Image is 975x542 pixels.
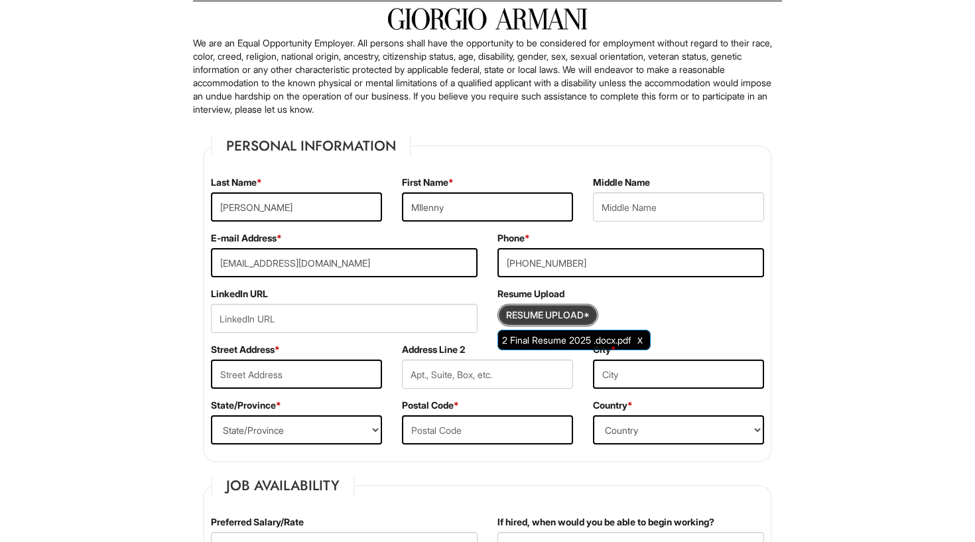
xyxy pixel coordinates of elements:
label: LinkedIn URL [211,287,268,301]
label: Last Name [211,176,262,189]
span: 2 Final Resume 2025 .docx.pdf [502,334,631,346]
label: State/Province [211,399,281,412]
input: City [593,360,764,389]
input: Phone [497,248,764,277]
label: City [593,343,616,356]
label: Street Address [211,343,280,356]
a: Clear Uploaded File [634,331,646,349]
legend: Personal Information [211,136,411,156]
label: Preferred Salary/Rate [211,515,304,529]
label: Phone [497,232,530,245]
img: Giorgio Armani [388,8,587,30]
label: Postal Code [402,399,459,412]
select: Country [593,415,764,444]
label: Middle Name [593,176,650,189]
label: If hired, when would you be able to begin working? [497,515,714,529]
p: We are an Equal Opportunity Employer. All persons shall have the opportunity to be considered for... [193,36,782,116]
select: State/Province [211,415,382,444]
input: Street Address [211,360,382,389]
input: E-mail Address [211,248,478,277]
input: Postal Code [402,415,573,444]
input: Last Name [211,192,382,222]
button: Resume Upload*Resume Upload* [497,304,598,326]
label: First Name [402,176,454,189]
label: Resume Upload [497,287,564,301]
legend: Job Availability [211,476,355,496]
label: E-mail Address [211,232,282,245]
label: Address Line 2 [402,343,465,356]
input: Apt., Suite, Box, etc. [402,360,573,389]
input: Middle Name [593,192,764,222]
input: LinkedIn URL [211,304,478,333]
label: Country [593,399,633,412]
input: First Name [402,192,573,222]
